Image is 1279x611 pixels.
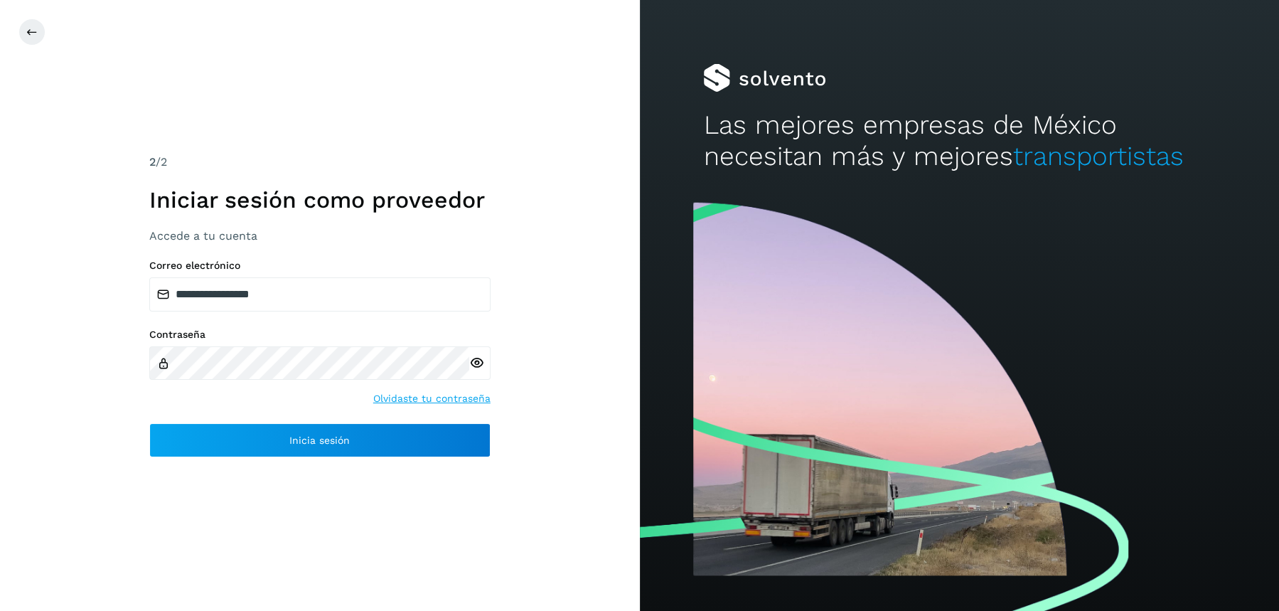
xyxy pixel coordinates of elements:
h3: Accede a tu cuenta [149,229,491,243]
h2: Las mejores empresas de México necesitan más y mejores [703,110,1215,173]
span: Inicia sesión [289,435,350,445]
button: Inicia sesión [149,423,491,457]
a: Olvidaste tu contraseña [373,391,491,406]
h1: Iniciar sesión como proveedor [149,186,491,213]
div: /2 [149,154,491,171]
label: Contraseña [149,329,491,341]
span: 2 [149,155,156,169]
label: Correo electrónico [149,260,491,272]
span: transportistas [1012,141,1183,171]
